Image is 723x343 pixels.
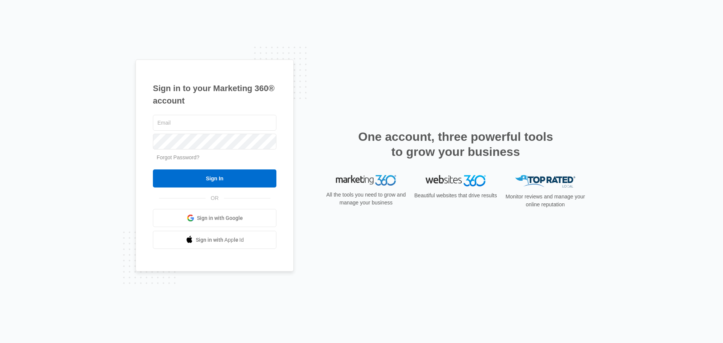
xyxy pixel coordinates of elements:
[503,193,587,209] p: Monitor reviews and manage your online reputation
[153,115,276,131] input: Email
[426,175,486,186] img: Websites 360
[515,175,575,188] img: Top Rated Local
[157,154,200,160] a: Forgot Password?
[153,209,276,227] a: Sign in with Google
[153,231,276,249] a: Sign in with Apple Id
[197,214,243,222] span: Sign in with Google
[413,192,498,200] p: Beautiful websites that drive results
[324,191,408,207] p: All the tools you need to grow and manage your business
[336,175,396,186] img: Marketing 360
[196,236,244,244] span: Sign in with Apple Id
[153,169,276,188] input: Sign In
[153,82,276,107] h1: Sign in to your Marketing 360® account
[206,194,224,202] span: OR
[356,129,555,159] h2: One account, three powerful tools to grow your business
